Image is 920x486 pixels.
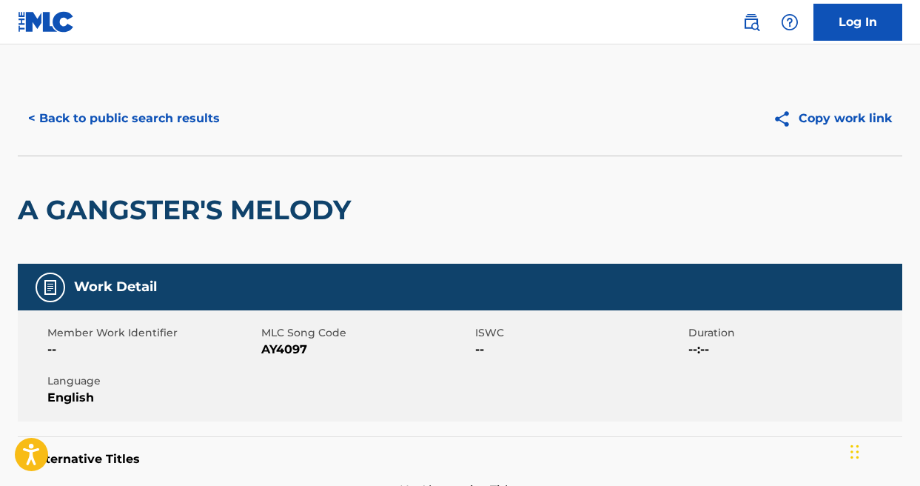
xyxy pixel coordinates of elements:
[41,279,59,296] img: Work Detail
[18,193,358,227] h2: A GANGSTER'S MELODY
[74,279,157,296] h5: Work Detail
[475,341,685,359] span: --
[47,389,258,407] span: English
[688,325,899,341] span: Duration
[47,373,258,389] span: Language
[781,13,799,31] img: help
[18,100,230,137] button: < Back to public search results
[846,415,920,486] iframe: Chat Widget
[475,325,685,341] span: ISWC
[688,341,899,359] span: --:--
[850,430,859,474] div: Drag
[47,341,258,359] span: --
[773,110,799,128] img: Copy work link
[47,325,258,341] span: Member Work Identifier
[762,100,902,137] button: Copy work link
[736,7,766,37] a: Public Search
[813,4,902,41] a: Log In
[775,7,805,37] div: Help
[18,11,75,33] img: MLC Logo
[33,452,887,467] h5: Alternative Titles
[261,325,471,341] span: MLC Song Code
[742,13,760,31] img: search
[261,341,471,359] span: AY4097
